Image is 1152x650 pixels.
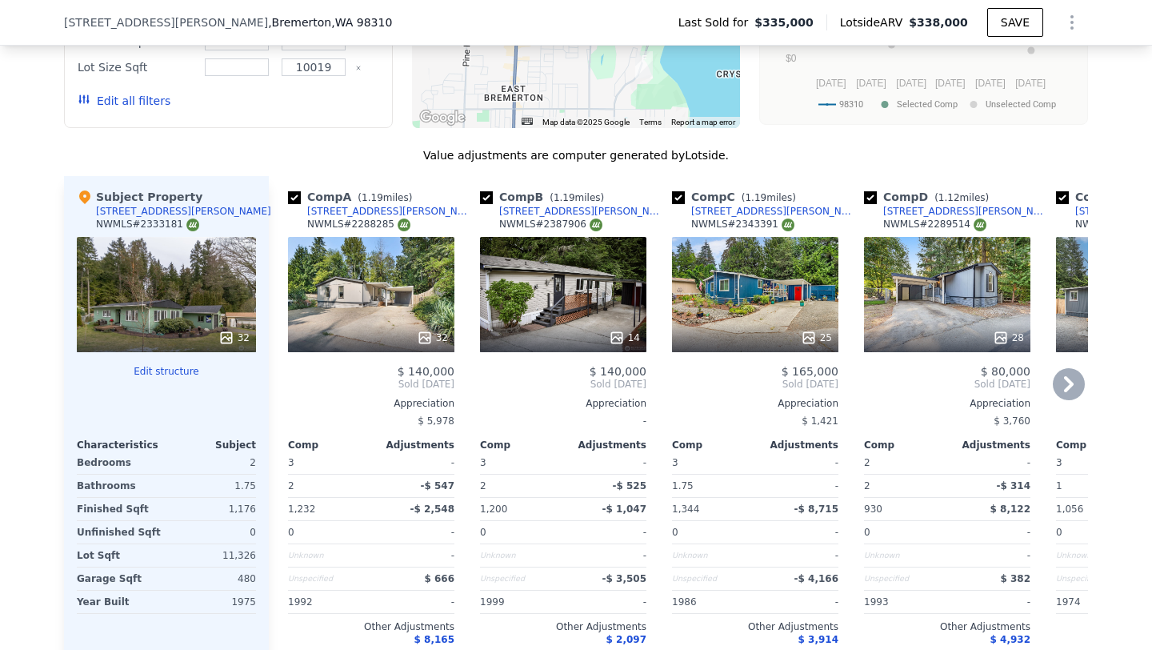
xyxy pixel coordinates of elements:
[307,205,474,218] div: [STREET_ADDRESS][PERSON_NAME]
[554,192,575,203] span: 1.19
[398,365,454,378] span: $ 140,000
[170,521,256,544] div: 0
[909,16,968,29] span: $338,000
[735,192,802,203] span: ( miles)
[77,591,163,613] div: Year Built
[499,218,602,231] div: NWMLS # 2387906
[288,620,454,633] div: Other Adjustments
[170,475,256,497] div: 1.75
[883,218,986,231] div: NWMLS # 2289514
[745,192,766,203] span: 1.19
[480,591,560,613] div: 1999
[64,14,268,30] span: [STREET_ADDRESS][PERSON_NAME]
[480,189,610,205] div: Comp B
[816,78,846,89] text: [DATE]
[268,14,392,30] span: , Bremerton
[307,218,410,231] div: NWMLS # 2288285
[856,78,886,89] text: [DATE]
[986,99,1056,110] text: Unselected Comp
[77,521,163,544] div: Unfinished Sqft
[935,78,966,89] text: [DATE]
[522,118,533,125] button: Keyboard shortcuts
[288,378,454,391] span: Sold [DATE]
[975,78,1006,89] text: [DATE]
[990,504,1030,515] span: $ 8,122
[78,93,170,109] button: Edit all filters
[758,521,838,544] div: -
[374,521,454,544] div: -
[288,205,474,218] a: [STREET_ADDRESS][PERSON_NAME]
[480,205,666,218] a: [STREET_ADDRESS][PERSON_NAME]
[288,475,368,497] div: 2
[480,439,563,451] div: Comp
[590,219,602,231] img: NWMLS Logo
[480,544,560,567] div: Unknown
[897,99,958,110] text: Selected Comp
[288,439,371,451] div: Comp
[170,498,256,520] div: 1,176
[480,568,560,590] div: Unspecified
[96,218,199,231] div: NWMLS # 2333181
[672,205,858,218] a: [STREET_ADDRESS][PERSON_NAME]
[950,451,1030,474] div: -
[480,504,507,515] span: 1,200
[864,205,1050,218] a: [STREET_ADDRESS][PERSON_NAME]
[672,568,752,590] div: Unspecified
[590,365,646,378] span: $ 140,000
[1056,544,1136,567] div: Unknown
[758,451,838,474] div: -
[499,205,666,218] div: [STREET_ADDRESS][PERSON_NAME]
[671,118,735,126] a: Report a map error
[864,527,870,538] span: 0
[566,521,646,544] div: -
[1056,504,1083,515] span: 1,056
[864,378,1030,391] span: Sold [DATE]
[1056,6,1088,38] button: Show Options
[410,504,454,515] span: -$ 2,548
[288,504,315,515] span: 1,232
[563,439,646,451] div: Adjustments
[218,330,250,346] div: 32
[864,475,944,497] div: 2
[416,107,469,128] img: Google
[938,192,960,203] span: 1.12
[672,475,752,497] div: 1.75
[896,78,926,89] text: [DATE]
[543,192,610,203] span: ( miles)
[794,504,838,515] span: -$ 8,715
[672,620,838,633] div: Other Adjustments
[170,568,256,590] div: 480
[864,397,1030,410] div: Appreciation
[186,219,199,231] img: NWMLS Logo
[864,457,870,468] span: 2
[678,14,755,30] span: Last Sold for
[77,498,163,520] div: Finished Sqft
[947,439,1030,451] div: Adjustments
[864,439,947,451] div: Comp
[864,504,882,515] span: 930
[864,189,995,205] div: Comp D
[883,205,1050,218] div: [STREET_ADDRESS][PERSON_NAME]
[77,365,256,378] button: Edit structure
[639,118,662,126] a: Terms
[798,634,838,645] span: $ 3,914
[864,620,1030,633] div: Other Adjustments
[754,14,814,30] span: $335,000
[77,475,163,497] div: Bathrooms
[566,544,646,567] div: -
[288,189,418,205] div: Comp A
[981,365,1030,378] span: $ 80,000
[794,573,838,584] span: -$ 4,166
[864,591,944,613] div: 1993
[398,219,410,231] img: NWMLS Logo
[672,397,838,410] div: Appreciation
[77,544,163,567] div: Lot Sqft
[758,475,838,497] div: -
[288,544,368,567] div: Unknown
[355,65,362,71] button: Clear
[782,365,838,378] span: $ 165,000
[417,330,448,346] div: 32
[566,591,646,613] div: -
[801,330,832,346] div: 25
[1056,439,1139,451] div: Comp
